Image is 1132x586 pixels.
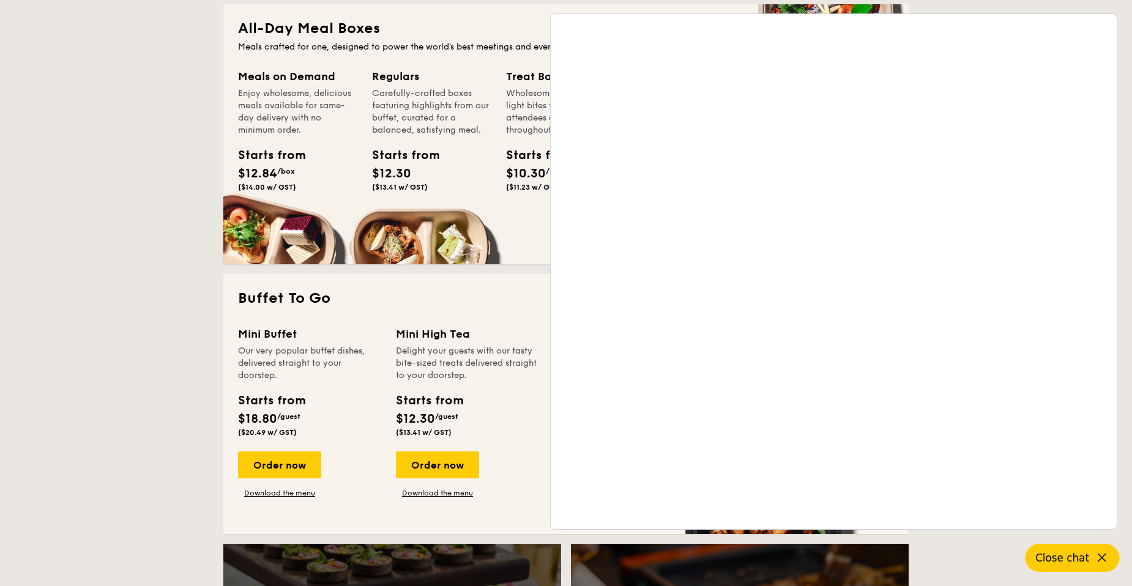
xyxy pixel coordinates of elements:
[277,167,295,176] span: /box
[506,146,561,165] div: Starts from
[506,87,625,136] div: Wholesome breakfasts and light bites to keep your attendees energised throughout the day.
[396,325,539,343] div: Mini High Tea
[506,166,546,181] span: $10.30
[396,391,463,410] div: Starts from
[238,68,357,85] div: Meals on Demand
[238,391,305,410] div: Starts from
[238,41,894,53] div: Meals crafted for one, designed to power the world's best meetings and events.
[277,412,300,421] span: /guest
[238,325,381,343] div: Mini Buffet
[1026,544,1120,572] button: Close chat
[435,412,458,421] span: /guest
[372,87,491,136] div: Carefully-crafted boxes featuring highlights from our buffet, curated for a balanced, satisfying ...
[238,428,297,437] span: ($20.49 w/ GST)
[238,87,357,136] div: Enjoy wholesome, delicious meals available for same-day delivery with no minimum order.
[396,488,479,498] a: Download the menu
[238,19,894,39] h2: All-Day Meal Boxes
[372,68,491,85] div: Regulars
[506,183,561,191] span: ($11.23 w/ GST)
[238,183,296,191] span: ($14.00 w/ GST)
[238,146,293,165] div: Starts from
[396,451,479,478] div: Order now
[238,289,894,308] h2: Buffet To Go
[238,166,277,181] span: $12.84
[396,428,452,437] span: ($13.41 w/ GST)
[396,345,539,382] div: Delight your guests with our tasty bite-sized treats delivered straight to your doorstep.
[506,68,625,85] div: Treat Box
[372,166,411,181] span: $12.30
[238,345,381,382] div: Our very popular buffet dishes, delivered straight to your doorstep.
[372,146,427,165] div: Starts from
[372,183,428,191] span: ($13.41 w/ GST)
[238,451,321,478] div: Order now
[238,412,277,426] span: $18.80
[238,488,321,498] a: Download the menu
[1035,552,1089,564] span: Close chat
[546,167,564,176] span: /box
[396,412,435,426] span: $12.30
